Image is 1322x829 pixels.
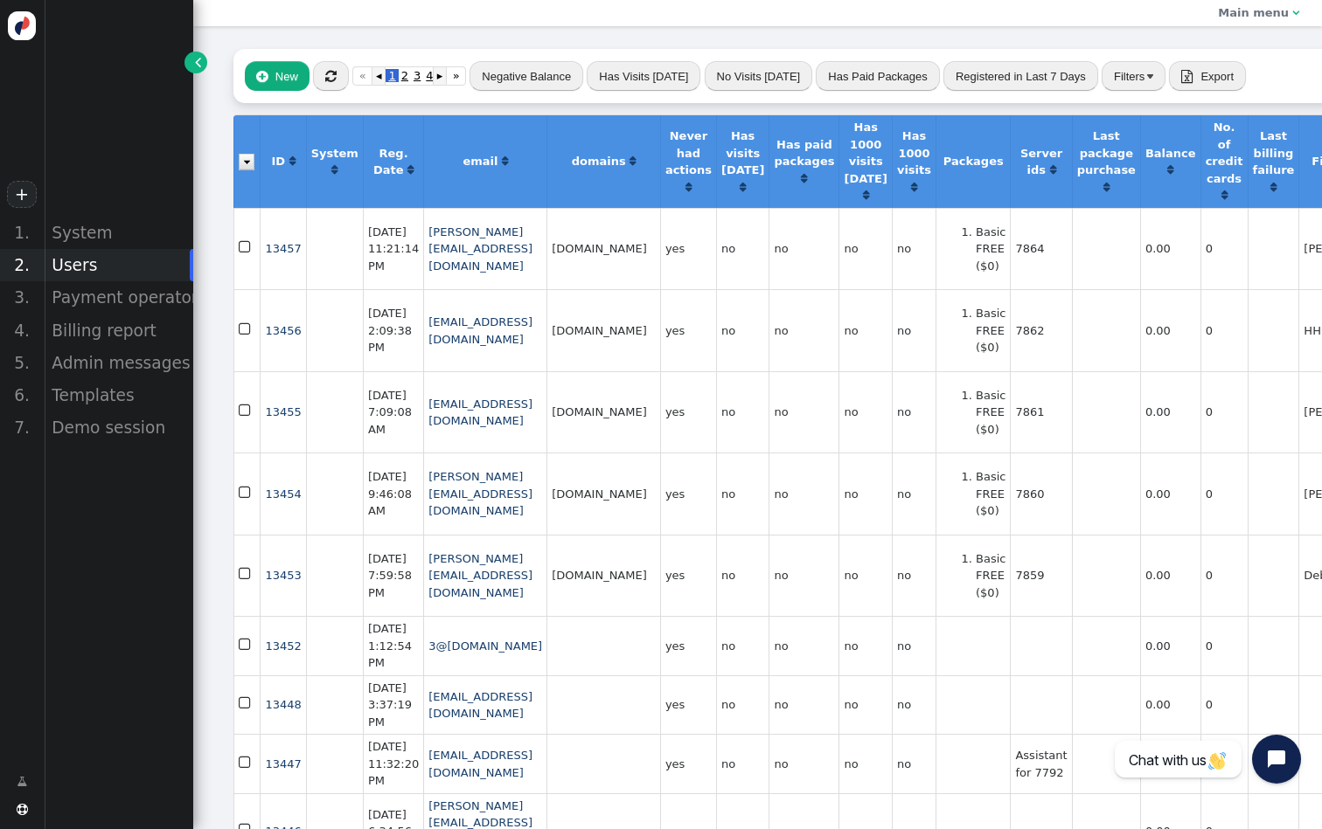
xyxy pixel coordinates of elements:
td: 0.00 [1140,535,1200,617]
td: 0 [1200,289,1248,371]
td: 7862 [1010,289,1071,371]
span:  [195,53,201,71]
td: no [769,675,838,735]
a:  [911,181,917,194]
a:  [863,189,869,202]
td: yes [660,675,716,735]
a: [EMAIL_ADDRESS][DOMAIN_NAME] [428,749,532,779]
td: no [838,734,891,793]
td: yes [660,734,716,793]
b: Server ids [1020,147,1062,177]
b: email [463,155,497,168]
span: Click to sort [1221,190,1228,201]
td: no [716,734,769,793]
td: 0 [1200,535,1248,617]
span:  [239,237,254,259]
span: Click to sort [863,190,869,201]
a: « [352,66,372,86]
b: Has 1000 visits [897,129,931,176]
td: yes [660,535,716,617]
b: No. of credit cards [1206,121,1243,185]
span: 13454 [265,487,301,501]
td: 0.00 [1140,616,1200,675]
b: Has paid packages [774,138,834,169]
td: no [838,616,891,675]
span:  [239,693,254,715]
span: [DATE] 7:09:08 AM [368,389,412,436]
a: 13447 [265,757,301,770]
a:  [289,155,296,168]
button: Registered in Last 7 Days [943,61,1098,91]
a: 13452 [265,639,301,653]
b: Balance [1145,147,1196,160]
span: [DATE] 7:59:58 PM [368,552,412,599]
a:  [1050,163,1056,176]
button: Negative Balance [470,61,583,91]
a: [PERSON_NAME][EMAIL_ADDRESS][DOMAIN_NAME] [428,470,532,517]
b: System [311,147,358,160]
td: 0.00 [1140,734,1200,793]
td: no [838,289,891,371]
span: Click to sort [331,164,337,176]
li: Basic FREE ($0) [976,224,1005,275]
td: yes [660,289,716,371]
td: [DOMAIN_NAME] [546,371,660,453]
td: 0 [1200,734,1248,793]
img: trigger_black.png [1147,74,1153,79]
td: no [892,535,936,617]
a:  [5,767,38,797]
td: no [892,675,936,735]
td: no [838,452,891,535]
span: [DATE] 9:46:08 AM [368,470,412,517]
a: [PERSON_NAME][EMAIL_ADDRESS][DOMAIN_NAME] [428,552,532,599]
td: no [892,734,936,793]
td: yes [660,208,716,290]
td: 0.00 [1140,675,1200,735]
span: Click to sort [502,155,508,167]
span:  [239,563,254,585]
b: Main menu [1218,6,1289,19]
span:  [239,634,254,656]
b: ID [271,155,285,168]
button:  [313,61,349,91]
li: Basic FREE ($0) [976,305,1005,356]
b: Last billing failure [1253,129,1295,176]
td: no [838,371,891,453]
td: no [716,535,769,617]
td: 7859 [1010,535,1071,617]
td: no [769,734,838,793]
td: 7864 [1010,208,1071,290]
button: Has Visits [DATE] [587,61,700,91]
span:  [325,70,337,83]
li: Basic FREE ($0) [976,550,1005,602]
a:  [630,155,636,168]
span: Click to sort [911,182,917,193]
a: » [446,66,466,86]
span:  [239,482,254,504]
td: no [838,535,891,617]
a: [EMAIL_ADDRESS][DOMAIN_NAME] [428,690,532,721]
img: logo-icon.svg [8,11,37,40]
a: [PERSON_NAME][EMAIL_ADDRESS][DOMAIN_NAME] [428,225,532,273]
button: Filters [1102,61,1165,91]
a:  [1270,181,1277,194]
a: 13448 [265,698,301,711]
span: [DATE] 1:12:54 PM [368,622,412,669]
td: [DOMAIN_NAME] [546,535,660,617]
a: 13455 [265,405,301,418]
a:  [184,52,206,73]
b: Reg. Date [373,147,408,177]
span:  [239,752,254,774]
td: Assistant for 7792 [1010,734,1071,793]
span: [DATE] 2:09:38 PM [368,307,412,354]
span:  [17,804,28,815]
td: 0 [1200,675,1248,735]
span:  [239,400,254,422]
span:  [239,319,254,341]
td: no [892,616,936,675]
span: Click to sort [1270,182,1277,193]
span:  [1292,7,1299,18]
